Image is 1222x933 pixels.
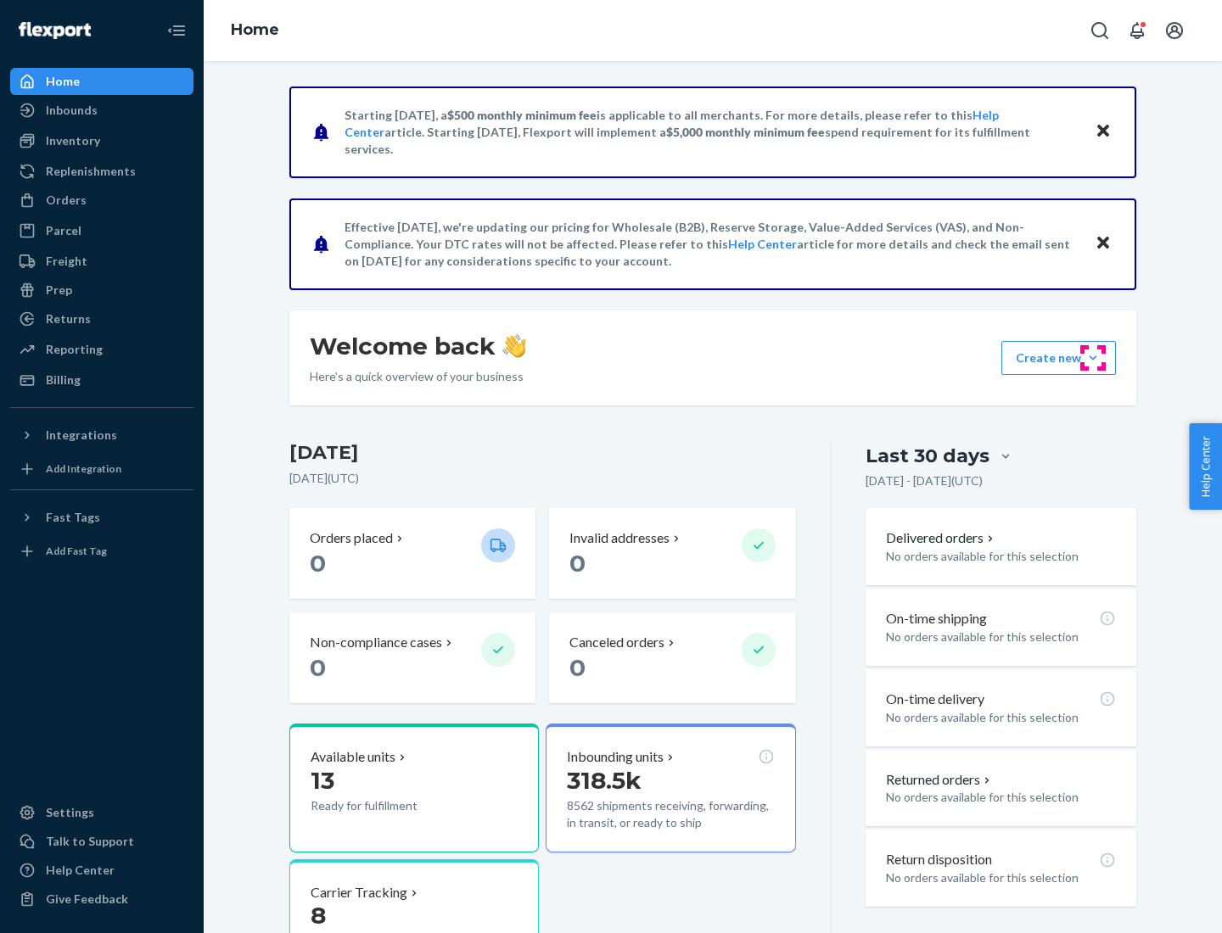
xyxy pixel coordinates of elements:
[10,305,193,332] a: Returns
[10,455,193,483] a: Add Integration
[310,633,442,652] p: Non-compliance cases
[310,653,326,682] span: 0
[447,108,597,122] span: $500 monthly minimum fee
[345,219,1079,270] p: Effective [DATE], we're updating our pricing for Wholesale (B2B), Reserve Storage, Value-Added Se...
[10,277,193,304] a: Prep
[886,690,984,709] p: On-time delivery
[569,549,586,578] span: 0
[10,187,193,214] a: Orders
[1092,232,1114,256] button: Close
[10,538,193,565] a: Add Fast Tag
[728,237,797,251] a: Help Center
[886,709,1116,726] p: No orders available for this selection
[46,544,107,558] div: Add Fast Tag
[1189,423,1222,510] button: Help Center
[549,612,795,703] button: Canceled orders 0
[289,439,796,466] h3: [DATE]
[289,470,796,487] p: [DATE] ( UTC )
[46,461,121,476] div: Add Integration
[310,528,393,548] p: Orders placed
[10,886,193,913] button: Give Feedback
[310,368,526,385] p: Here’s a quick overview of your business
[886,548,1116,565] p: No orders available for this selection
[886,629,1116,645] p: No orders available for this selection
[886,528,997,548] button: Delivered orders
[666,125,825,139] span: $5,000 monthly minimum fee
[217,6,293,55] ol: breadcrumbs
[46,222,81,239] div: Parcel
[46,282,72,299] div: Prep
[46,833,134,850] div: Talk to Support
[46,891,128,908] div: Give Feedback
[160,14,193,47] button: Close Navigation
[46,192,87,209] div: Orders
[569,653,586,682] span: 0
[289,508,535,599] button: Orders placed 0
[886,789,1116,806] p: No orders available for this selection
[311,797,468,814] p: Ready for fulfillment
[10,248,193,275] a: Freight
[866,472,983,489] p: [DATE] - [DATE] ( UTC )
[46,372,81,388] div: Billing
[1083,14,1117,47] button: Open Search Box
[46,132,100,149] div: Inventory
[10,857,193,884] a: Help Center
[1092,120,1114,144] button: Close
[1158,14,1191,47] button: Open account menu
[10,68,193,95] a: Home
[311,766,334,795] span: 13
[10,504,193,531] button: Fast Tags
[567,797,774,831] p: 8562 shipments receiving, forwarding, in transit, or ready to ship
[46,310,91,327] div: Returns
[502,334,526,358] img: hand-wave emoji
[10,799,193,826] a: Settings
[10,422,193,449] button: Integrations
[311,901,326,930] span: 8
[886,609,987,629] p: On-time shipping
[886,869,1116,886] p: No orders available for this selection
[311,883,407,902] p: Carrier Tracking
[546,723,795,852] button: Inbounding units318.5k8562 shipments receiving, forwarding, in transit, or ready to ship
[10,158,193,185] a: Replenishments
[46,341,103,358] div: Reporting
[567,766,642,795] span: 318.5k
[310,331,526,361] h1: Welcome back
[10,336,193,363] a: Reporting
[46,862,115,879] div: Help Center
[1120,14,1154,47] button: Open notifications
[567,747,664,767] p: Inbounding units
[46,509,100,526] div: Fast Tags
[866,443,989,469] div: Last 30 days
[46,102,98,119] div: Inbounds
[10,366,193,394] a: Billing
[10,217,193,244] a: Parcel
[10,97,193,124] a: Inbounds
[569,633,664,652] p: Canceled orders
[46,73,80,90] div: Home
[345,107,1079,158] p: Starting [DATE], a is applicable to all merchants. For more details, please refer to this article...
[19,22,91,39] img: Flexport logo
[310,549,326,578] span: 0
[46,427,117,444] div: Integrations
[1001,341,1116,375] button: Create new
[10,127,193,154] a: Inventory
[289,723,539,852] button: Available units13Ready for fulfillment
[886,770,994,790] button: Returned orders
[569,528,670,548] p: Invalid addresses
[10,828,193,855] a: Talk to Support
[231,20,279,39] a: Home
[311,747,395,767] p: Available units
[46,253,87,270] div: Freight
[289,612,535,703] button: Non-compliance cases 0
[886,850,992,869] p: Return disposition
[46,804,94,821] div: Settings
[549,508,795,599] button: Invalid addresses 0
[46,163,136,180] div: Replenishments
